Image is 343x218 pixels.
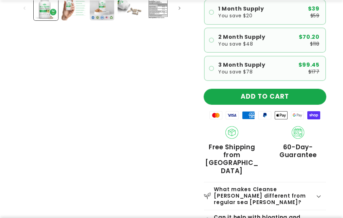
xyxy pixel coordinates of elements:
button: Slide right [172,1,187,16]
span: 2 Month Supply [218,34,265,40]
span: Free Shipping from [GEOGRAPHIC_DATA] [204,143,260,175]
span: 3 Month Supply [218,62,265,68]
span: 60-Day-Guarantee [270,143,326,159]
img: Shipping.png [225,126,238,139]
span: $70.20 [299,34,320,40]
img: 60_day_Guarantee.png [292,126,305,139]
span: $118 [310,41,319,46]
summary: What makes Cleanse [PERSON_NAME] different from regular sea [PERSON_NAME]? [204,182,326,210]
span: $99.45 [298,62,320,68]
span: $59 [310,13,320,18]
span: $39 [308,6,320,12]
span: 1 Month Supply [218,6,264,12]
span: You save $78 [218,69,253,74]
button: ADD TO CART [204,89,326,104]
span: You save $20 [218,13,252,18]
h2: What makes Cleanse [PERSON_NAME] different from regular sea [PERSON_NAME]? [214,186,315,205]
button: Slide left [17,1,32,16]
span: $177 [308,69,319,74]
span: You save $48 [218,41,253,46]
